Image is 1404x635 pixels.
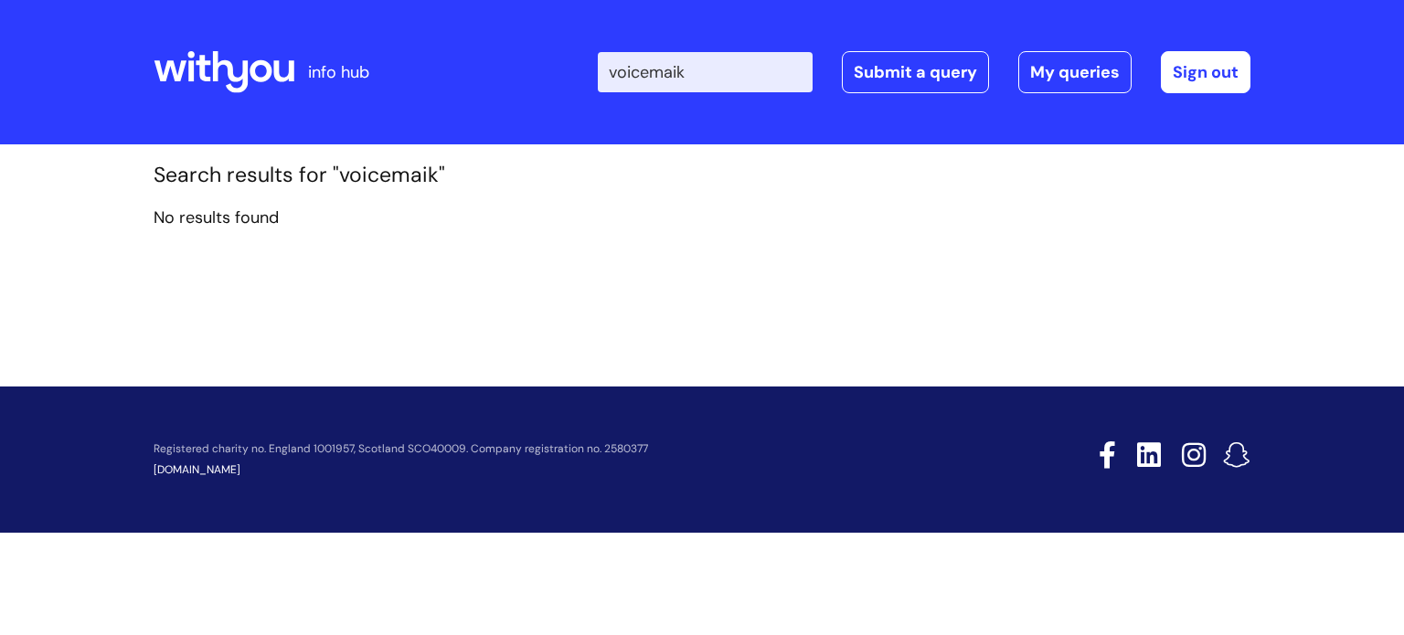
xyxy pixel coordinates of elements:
div: | - [598,51,1250,93]
a: Submit a query [842,51,989,93]
a: Sign out [1161,51,1250,93]
input: Search [598,52,813,92]
a: [DOMAIN_NAME] [154,462,240,477]
h1: Search results for "voicemaik" [154,163,1250,188]
p: No results found [154,203,1250,232]
a: My queries [1018,51,1132,93]
p: Registered charity no. England 1001957, Scotland SCO40009. Company registration no. 2580377 [154,443,969,455]
p: info hub [308,58,369,87]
